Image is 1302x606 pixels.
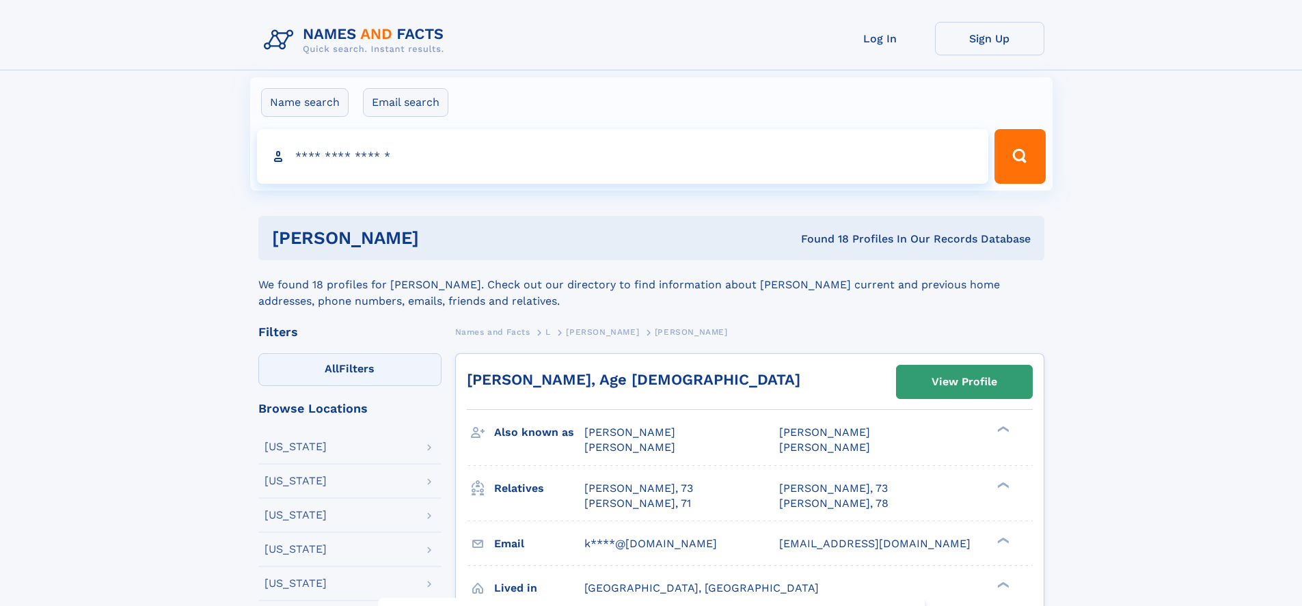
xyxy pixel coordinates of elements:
div: [US_STATE] [265,510,327,521]
label: Email search [363,88,448,117]
span: [PERSON_NAME] [566,327,639,337]
span: [PERSON_NAME] [584,441,675,454]
div: Browse Locations [258,402,442,415]
span: All [325,362,339,375]
a: Names and Facts [455,323,530,340]
input: search input [257,129,989,184]
div: [US_STATE] [265,544,327,555]
a: [PERSON_NAME], 73 [779,481,888,496]
a: Sign Up [935,22,1044,55]
label: Filters [258,353,442,386]
img: Logo Names and Facts [258,22,455,59]
div: Filters [258,326,442,338]
span: [PERSON_NAME] [779,441,870,454]
div: ❯ [994,580,1010,589]
h3: Lived in [494,577,584,600]
h3: Relatives [494,477,584,500]
div: We found 18 profiles for [PERSON_NAME]. Check out our directory to find information about [PERSON... [258,260,1044,309]
div: ❯ [994,425,1010,434]
a: L [545,323,551,340]
a: [PERSON_NAME] [566,323,639,340]
h3: Also known as [494,421,584,444]
a: [PERSON_NAME], 78 [779,496,889,511]
a: [PERSON_NAME], 71 [584,496,691,511]
span: [PERSON_NAME] [779,426,870,439]
h3: Email [494,532,584,555]
span: [PERSON_NAME] [584,426,675,439]
label: Name search [261,88,349,117]
div: View Profile [932,366,997,398]
button: Search Button [994,129,1045,184]
span: [EMAIL_ADDRESS][DOMAIN_NAME] [779,537,971,550]
div: ❯ [994,536,1010,545]
span: [GEOGRAPHIC_DATA], [GEOGRAPHIC_DATA] [584,581,819,594]
div: Found 18 Profiles In Our Records Database [610,232,1031,247]
a: [PERSON_NAME], Age [DEMOGRAPHIC_DATA] [467,371,800,388]
div: [US_STATE] [265,476,327,486]
a: [PERSON_NAME], 73 [584,481,693,496]
a: Log In [826,22,935,55]
h1: [PERSON_NAME] [272,230,610,247]
a: View Profile [897,366,1032,398]
div: [US_STATE] [265,441,327,452]
span: [PERSON_NAME] [655,327,728,337]
div: ❯ [994,480,1010,489]
span: L [545,327,551,337]
div: [US_STATE] [265,578,327,589]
